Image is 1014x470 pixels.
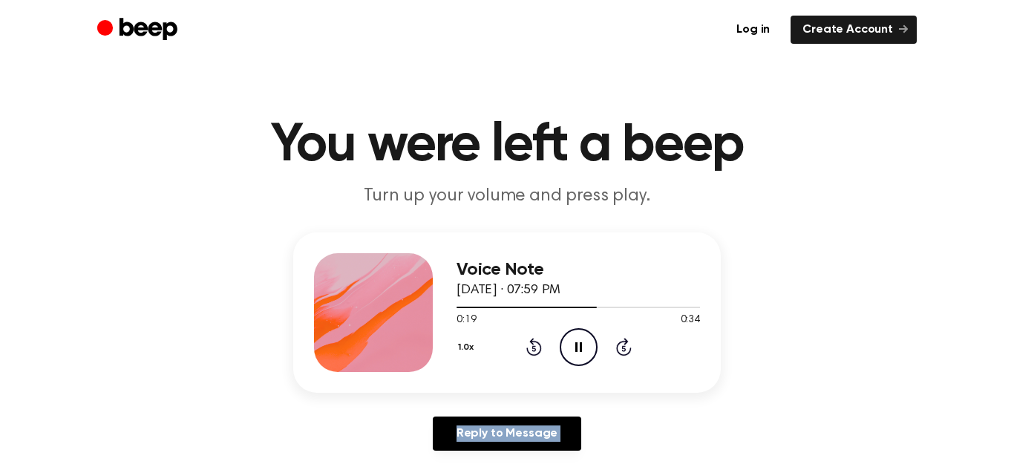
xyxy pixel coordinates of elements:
a: Beep [97,16,181,45]
span: [DATE] · 07:59 PM [457,284,560,297]
p: Turn up your volume and press play. [222,184,792,209]
span: 0:34 [681,313,700,328]
button: 1.0x [457,335,480,360]
span: 0:19 [457,313,476,328]
h3: Voice Note [457,260,700,280]
a: Reply to Message [433,417,581,451]
h1: You were left a beep [127,119,887,172]
a: Create Account [791,16,917,44]
a: Log in [724,16,782,44]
